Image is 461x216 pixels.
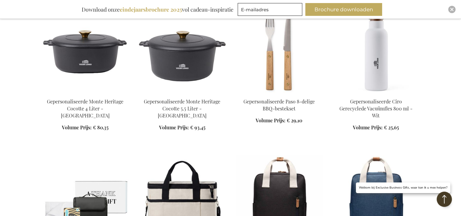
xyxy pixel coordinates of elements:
a: Gepersonaliseerde Monte Heritage Cocotte 4 Liter - [GEOGRAPHIC_DATA] [47,98,123,119]
input: E-mailadres [238,3,302,16]
span: Volume Prijs: [256,117,285,124]
button: Brochure downloaden [305,3,382,16]
span: € 93,45 [190,124,205,131]
a: Volume Prijs: € 29,10 [256,117,302,124]
img: Gepersonaliseerde Ciro Gerecyclede Vacuümfles 800 ml - Wit [332,8,420,93]
span: € 25,65 [384,124,399,131]
b: eindejaarsbrochure 2025 [120,6,182,13]
img: Close [450,8,454,11]
span: Volume Prijs: [159,124,189,131]
span: € 29,10 [287,117,302,124]
a: Gepersonaliseerde Monte Heritage Cocotte 5.5 Liter - [GEOGRAPHIC_DATA] [144,98,220,119]
a: Gepersonaliseerde Paso 8-delige BBQ-bestekset [243,98,315,112]
form: marketing offers and promotions [238,3,304,18]
a: Gepersonaliseerde Ciro Gerecyclede Vacuümfles 800 ml - Wit [332,91,420,96]
div: Close [448,6,456,13]
span: Volume Prijs: [62,124,92,131]
a: Volume Prijs: € 93,45 [159,124,205,131]
a: Gepersonaliseerde Monte Heritage Cocotte 4 Liter - Zwart [42,91,129,96]
span: € 80,35 [93,124,108,131]
a: Gepersonaliseerde Ciro Gerecyclede Vacuümfles 800 ml - Wit [339,98,413,119]
a: Gepersonaliseerde Paso 8-delige BBQ-bestekset [236,91,323,96]
span: Volume Prijs: [353,124,383,131]
img: Gepersonaliseerde Monte Heritage Cocotte 5.5 Liter - Zwart [139,8,226,93]
div: Download onze vol cadeau-inspiratie [79,3,236,16]
a: Volume Prijs: € 25,65 [353,124,399,131]
a: Volume Prijs: € 80,35 [62,124,108,131]
img: Gepersonaliseerde Paso 8-delige BBQ-bestekset [236,8,323,93]
a: Gepersonaliseerde Monte Heritage Cocotte 5.5 Liter - Zwart [139,91,226,96]
img: Gepersonaliseerde Monte Heritage Cocotte 4 Liter - Zwart [42,8,129,93]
